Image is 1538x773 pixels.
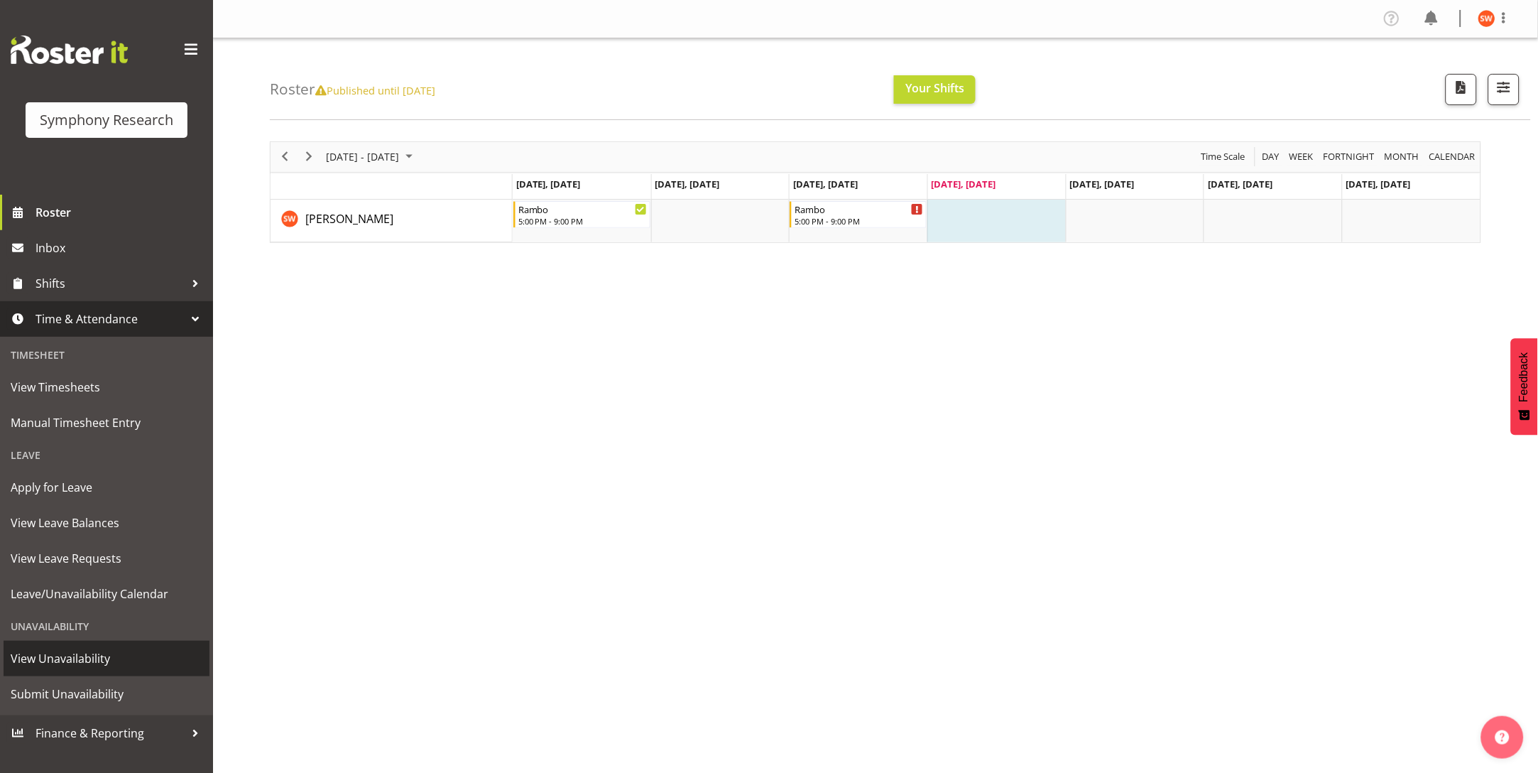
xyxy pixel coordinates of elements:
[270,141,1481,243] div: Timeline Week of October 9, 2025
[4,676,209,712] a: Submit Unavailability
[4,541,209,576] a: View Leave Requests
[273,142,297,172] div: previous period
[36,723,185,744] span: Finance & Reporting
[1208,178,1272,190] span: [DATE], [DATE]
[36,273,185,294] span: Shifts
[11,377,202,398] span: View Timesheets
[795,202,923,216] div: Rambo
[1070,178,1135,190] span: [DATE], [DATE]
[1261,148,1281,166] span: Day
[932,178,996,190] span: [DATE], [DATE]
[11,583,202,605] span: Leave/Unavailability Calendar
[36,202,206,223] span: Roster
[36,308,185,330] span: Time & Attendance
[516,178,581,190] span: [DATE], [DATE]
[1322,148,1376,166] span: Fortnight
[1382,148,1422,166] button: Timeline Month
[1199,148,1248,166] button: Time Scale
[1200,148,1247,166] span: Time Scale
[4,641,209,676] a: View Unavailability
[4,369,209,405] a: View Timesheets
[324,148,419,166] button: October 2025
[11,412,202,433] span: Manual Timesheet Entry
[1383,148,1421,166] span: Month
[297,142,321,172] div: next period
[11,548,202,569] span: View Leave Requests
[1287,148,1316,166] button: Timeline Week
[518,215,647,227] div: 5:00 PM - 9:00 PM
[1260,148,1282,166] button: Timeline Day
[1495,730,1510,745] img: help-xxl-2.png
[1518,352,1531,402] span: Feedback
[36,237,206,259] span: Inbox
[905,80,964,96] span: Your Shifts
[11,683,202,705] span: Submit Unavailability
[1488,74,1520,105] button: Filter Shifts
[1428,148,1477,166] span: calendar
[11,477,202,498] span: Apply for Leave
[305,211,393,227] span: [PERSON_NAME]
[300,148,319,166] button: Next
[324,148,400,166] span: [DATE] - [DATE]
[1288,148,1315,166] span: Week
[4,576,209,612] a: Leave/Unavailability Calendar
[1321,148,1378,166] button: Fortnight
[270,81,435,97] h4: Roster
[655,178,720,190] span: [DATE], [DATE]
[513,201,650,228] div: Shannon Whelan"s event - Rambo Begin From Monday, October 6, 2025 at 5:00:00 PM GMT+13:00 Ends At...
[11,648,202,669] span: View Unavailability
[1511,338,1538,435] button: Feedback - Show survey
[1478,10,1495,27] img: shannon-whelan11890.jpg
[276,148,295,166] button: Previous
[793,178,858,190] span: [DATE], [DATE]
[795,215,923,227] div: 5:00 PM - 9:00 PM
[4,505,209,541] a: View Leave Balances
[518,202,647,216] div: Rambo
[305,210,393,227] a: [PERSON_NAME]
[11,512,202,534] span: View Leave Balances
[4,470,209,505] a: Apply for Leave
[513,200,1480,242] table: Timeline Week of October 9, 2025
[4,612,209,641] div: Unavailability
[790,201,927,228] div: Shannon Whelan"s event - Rambo Begin From Wednesday, October 8, 2025 at 5:00:00 PM GMT+13:00 Ends...
[4,440,209,470] div: Leave
[4,405,209,440] a: Manual Timesheet Entry
[315,83,435,97] span: Published until [DATE]
[321,142,421,172] div: October 06 - 12, 2025
[1427,148,1478,166] button: Month
[4,340,209,369] div: Timesheet
[11,36,128,64] img: Rosterit website logo
[271,200,513,242] td: Shannon Whelan resource
[40,109,173,131] div: Symphony Research
[894,75,976,104] button: Your Shifts
[1346,178,1411,190] span: [DATE], [DATE]
[1446,74,1477,105] button: Download a PDF of the roster according to the set date range.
